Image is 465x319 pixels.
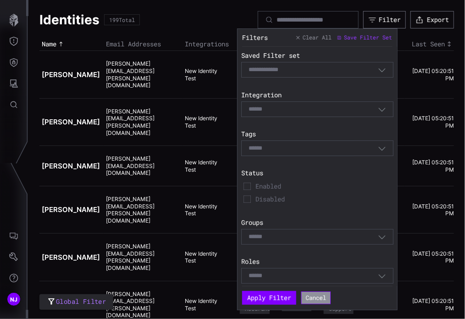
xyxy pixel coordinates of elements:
a: [PERSON_NAME] [42,70,100,79]
button: Toggle options menu [378,105,386,113]
div: [PERSON_NAME][EMAIL_ADDRESS][PERSON_NAME][DOMAIN_NAME] [106,60,173,89]
label: Saved Filter set [241,51,393,60]
button: Export [410,11,454,28]
th: Integrations [183,38,237,51]
label: Groups [241,218,393,227]
label: Integration [241,91,393,99]
div: [PERSON_NAME][EMAIL_ADDRESS][PERSON_NAME][DOMAIN_NAME] [106,196,173,224]
div: [PERSON_NAME][EMAIL_ADDRESS][PERSON_NAME][DOMAIN_NAME] [106,108,173,136]
button: Filter [363,11,406,28]
div: Toggle sort direction [407,40,454,48]
div: New Identity Test [185,115,227,129]
div: New Identity Test [185,203,227,217]
span: Clear All [303,34,332,41]
div: [PERSON_NAME][EMAIL_ADDRESS][DOMAIN_NAME] [106,155,173,177]
time: [DATE] 05:20:51 PM [412,159,454,173]
span: Save Filter Set [344,34,392,41]
div: Filter [379,16,401,24]
button: Global Filter [39,294,113,310]
h1: Identities [39,11,100,28]
span: Enabled [255,182,391,190]
div: [PERSON_NAME][EMAIL_ADDRESS][PERSON_NAME][DOMAIN_NAME] [106,291,173,319]
button: NJ [0,289,27,310]
a: [PERSON_NAME] [42,205,100,214]
div: New Identity Test [185,250,227,264]
button: Clear All [295,34,332,42]
div: New Identity Test [185,67,227,82]
a: [PERSON_NAME] [42,118,100,126]
time: [DATE] 05:20:51 PM [412,115,454,129]
button: Toggle options menu [378,66,386,74]
button: Cancel [301,292,331,305]
button: Apply Filter [242,291,296,305]
label: Tags [241,130,393,138]
time: [DATE] 05:20:51 PM [412,67,454,82]
div: Customer Support [329,300,354,311]
label: Status [241,169,393,177]
button: Toggle options menu [378,233,386,241]
div: [PERSON_NAME][EMAIL_ADDRESS][PERSON_NAME][DOMAIN_NAME] [106,243,173,271]
div: New Identity Test [185,297,227,312]
button: Toggle options menu [378,272,386,280]
a: [PERSON_NAME] [42,162,100,170]
time: [DATE] 05:20:51 PM [412,250,454,264]
time: [DATE] 05:20:51 PM [412,297,454,312]
span: NJ [10,295,18,304]
button: Toggle options menu [378,144,386,152]
button: Save Filter Set [337,34,393,42]
time: [DATE] 05:20:51 PM [412,203,454,217]
div: New Identity Test [185,159,227,173]
th: Email Addresses [104,38,183,51]
div: Toggle sort direction [42,40,101,48]
a: [PERSON_NAME] [42,253,100,262]
div: 199 Total [109,17,135,22]
div: Quality Assurance [245,300,274,311]
div: Filters [242,34,268,42]
span: Disabled [255,195,391,203]
label: Roles [241,257,393,266]
span: Global Filter [56,296,106,308]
